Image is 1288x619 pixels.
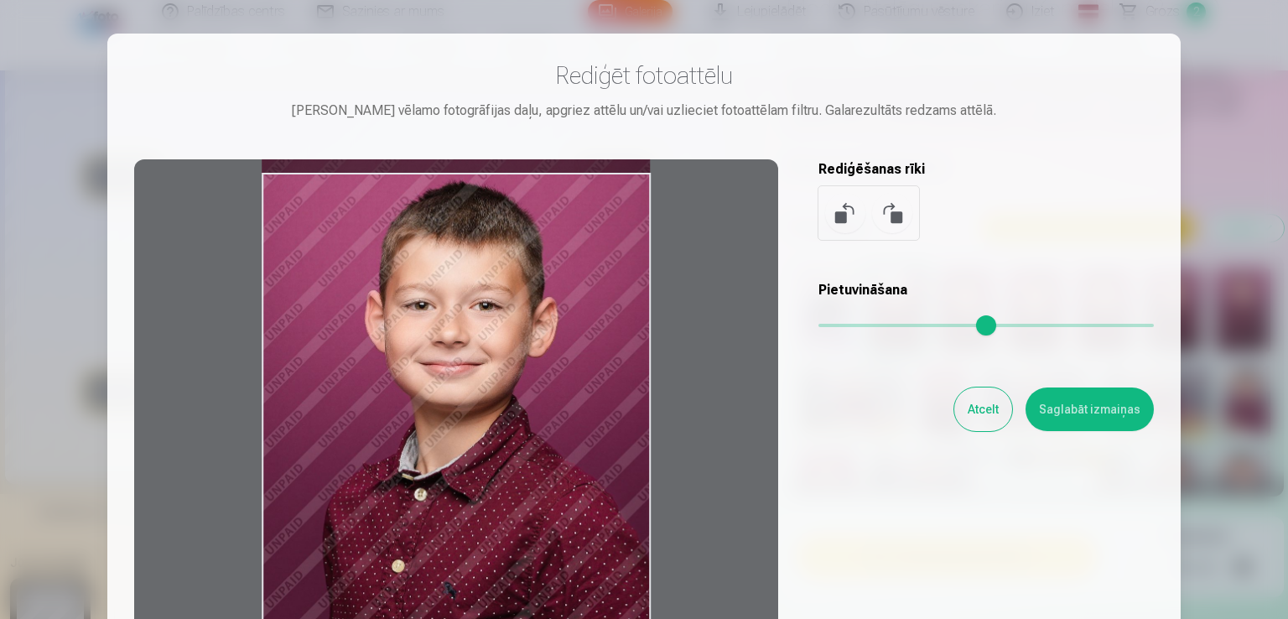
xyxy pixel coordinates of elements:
[134,60,1154,91] h3: Rediģēt fotoattēlu
[954,388,1012,431] button: Atcelt
[818,159,1154,179] h5: Rediģēšanas rīki
[1026,388,1154,431] button: Saglabāt izmaiņas
[818,280,1154,300] h5: Pietuvināšana
[134,101,1154,121] div: [PERSON_NAME] vēlamo fotogrāfijas daļu, apgriez attēlu un/vai uzlieciet fotoattēlam filtru. Galar...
